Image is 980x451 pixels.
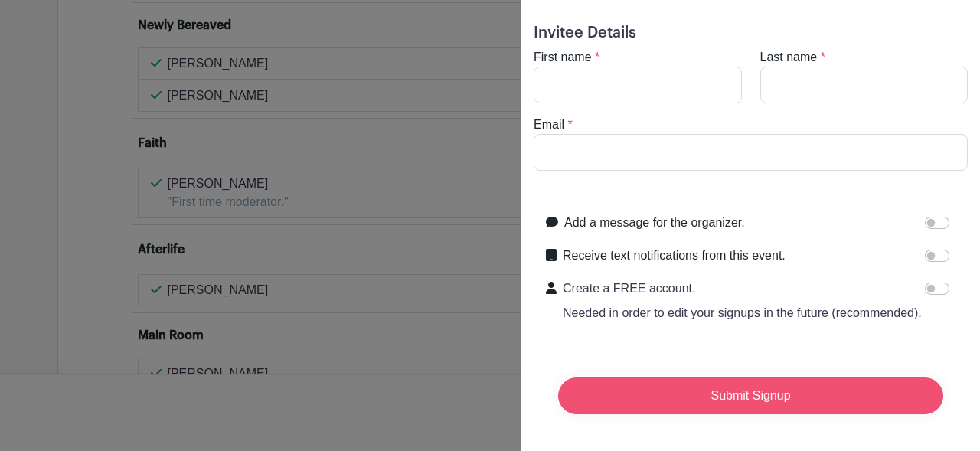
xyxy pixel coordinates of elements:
p: Needed in order to edit your signups in the future (recommended). [563,304,922,322]
p: Create a FREE account. [563,279,922,298]
label: First name [534,48,592,67]
input: Submit Signup [558,377,943,414]
h5: Invitee Details [534,24,968,42]
label: Receive text notifications from this event. [563,247,786,265]
label: Email [534,116,564,134]
label: Add a message for the organizer. [564,214,745,232]
label: Last name [760,48,818,67]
